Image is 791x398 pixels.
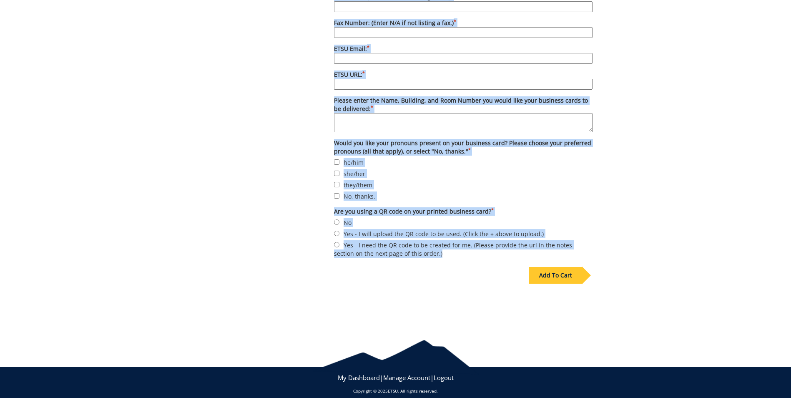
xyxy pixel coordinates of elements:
[334,45,593,64] label: ETSU Email:
[334,19,593,38] label: Fax Number: (Enter N/A if not listing a fax.)
[334,193,339,199] input: No, thanks.
[334,96,593,132] label: Please enter the Name, Building, and Room Number you would like your business cards to be delivered:
[334,1,593,12] input: Cell Phone: (Enter N/A if not listing a cell.)*
[338,373,380,382] a: My Dashboard
[334,231,339,236] input: Yes - I will upload the QR code to be used. (Click the + above to upload.)
[334,207,593,216] label: Are you using a QR code on your printed business card?
[334,113,593,132] textarea: Please enter the Name, Building, and Room Number you would like your business cards to be deliver...
[529,267,582,284] div: Add To Cart
[334,53,593,64] input: ETSU Email:*
[334,219,339,225] input: No
[334,159,339,165] input: he/him
[334,182,339,187] input: they/them
[334,240,593,258] label: Yes - I need the QR code to be created for me. (Please provide the url in the notes section on th...
[334,169,593,178] label: she/her
[334,191,593,201] label: No, thanks.
[334,242,339,247] input: Yes - I need the QR code to be created for me. (Please provide the url in the notes section on th...
[334,171,339,176] input: she/her
[334,79,593,90] input: ETSU URL:*
[334,218,593,227] label: No
[334,139,593,156] label: Would you like your pronouns present on your business card? Please choose your preferred pronouns...
[434,373,454,382] a: Logout
[383,373,430,382] a: Manage Account
[334,229,593,238] label: Yes - I will upload the QR code to be used. (Click the + above to upload.)
[334,71,593,90] label: ETSU URL:
[388,388,398,394] a: ETSU
[334,27,593,38] input: Fax Number: (Enter N/A if not listing a fax.)*
[334,180,593,189] label: they/them
[334,158,593,167] label: he/him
